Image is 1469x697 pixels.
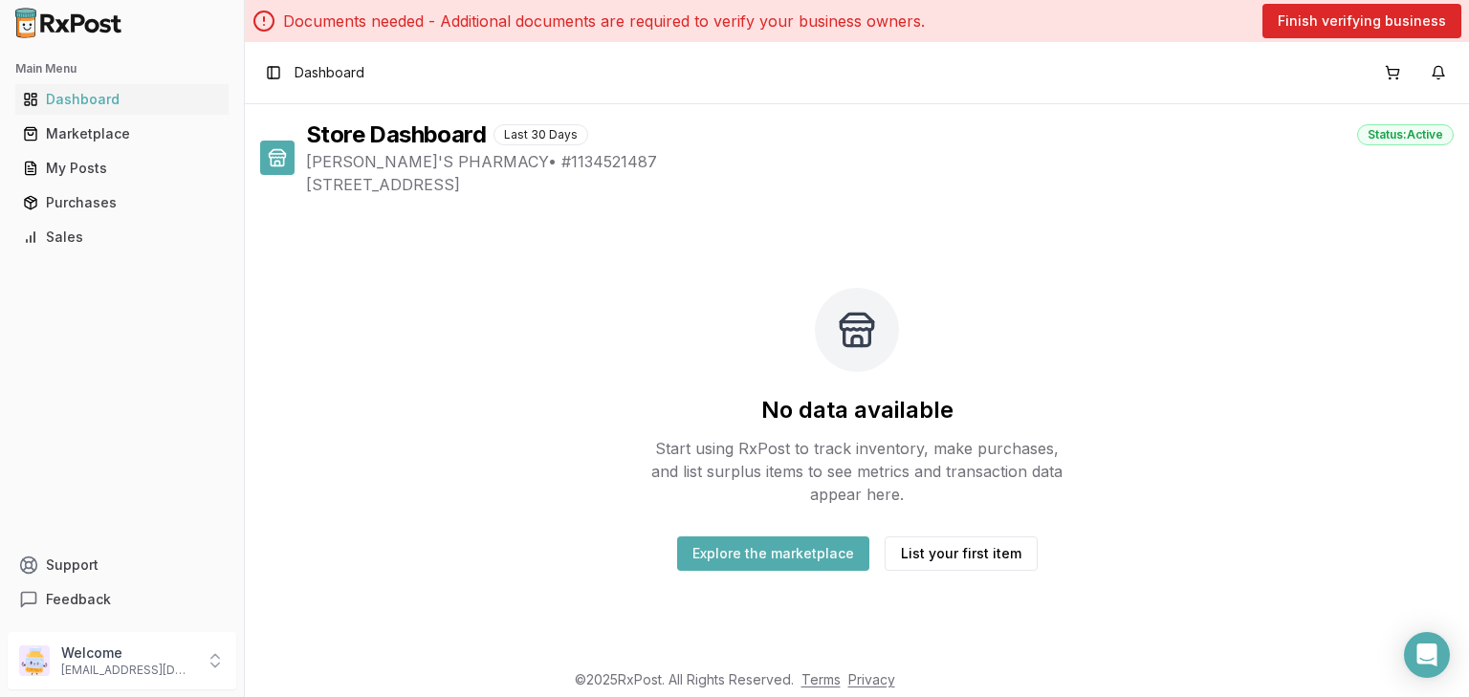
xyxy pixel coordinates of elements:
button: Support [8,548,236,582]
button: My Posts [8,153,236,184]
span: Dashboard [295,63,364,82]
nav: breadcrumb [295,63,364,82]
img: RxPost Logo [8,8,130,38]
p: Welcome [61,643,194,663]
button: Explore the marketplace [677,536,869,571]
img: User avatar [19,645,50,676]
a: My Posts [15,151,229,185]
div: Dashboard [23,90,221,109]
a: Privacy [848,671,895,687]
div: My Posts [23,159,221,178]
span: [PERSON_NAME]'S PHARMACY • # 1134521487 [306,150,1454,173]
div: Status: Active [1357,124,1454,145]
div: Purchases [23,193,221,212]
h1: Store Dashboard [306,120,486,150]
div: Marketplace [23,124,221,143]
a: Sales [15,220,229,254]
a: Terms [801,671,841,687]
a: Marketplace [15,117,229,151]
a: Dashboard [15,82,229,117]
div: Sales [23,228,221,247]
span: [STREET_ADDRESS] [306,173,1454,196]
button: Feedback [8,582,236,617]
h2: No data available [761,395,954,425]
button: Sales [8,222,236,252]
h2: Main Menu [15,61,229,76]
button: Finish verifying business [1262,4,1461,38]
button: Dashboard [8,84,236,115]
button: Marketplace [8,119,236,149]
p: Start using RxPost to track inventory, make purchases, and list surplus items to see metrics and ... [643,437,1071,506]
div: Last 30 Days [493,124,588,145]
a: Purchases [15,185,229,220]
button: List your first item [885,536,1038,571]
div: Open Intercom Messenger [1404,632,1450,678]
p: [EMAIL_ADDRESS][DOMAIN_NAME] [61,663,194,678]
p: Documents needed - Additional documents are required to verify your business owners. [283,10,925,33]
button: Purchases [8,187,236,218]
span: Feedback [46,590,111,609]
